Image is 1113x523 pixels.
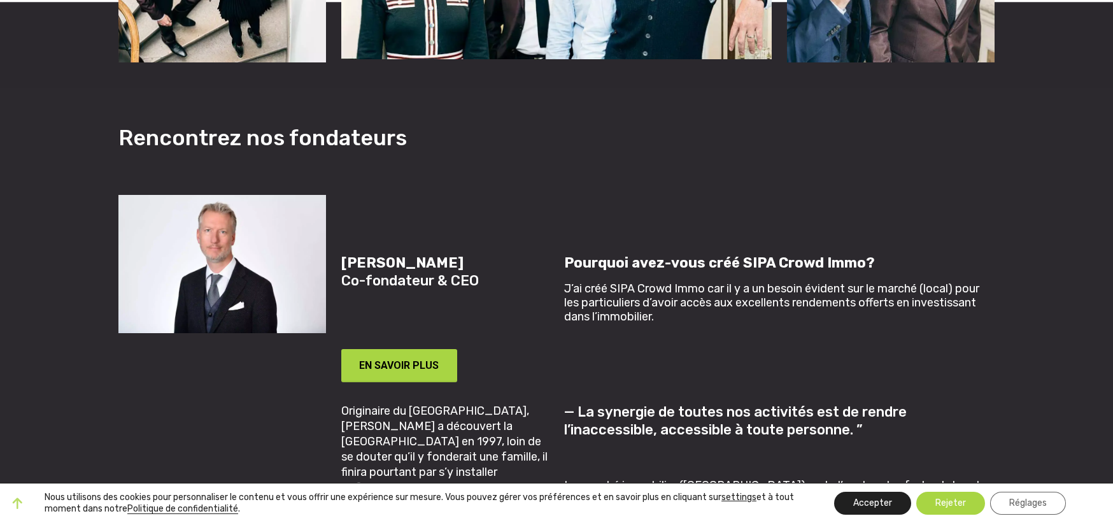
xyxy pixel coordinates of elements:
h3: Rencontrez nos fondateurs [111,113,1002,195]
div: Widget de chat [1049,462,1113,523]
button: EN SAVOIR PLUS [341,349,457,382]
iframe: Chat Widget [1049,462,1113,523]
p: Nous utilisons des cookies pour personnaliser le contenu et vous offrir une expérience sur mesure... [45,492,798,515]
button: settings [721,492,756,503]
button: Réglages [990,492,1066,515]
p: Originaire du [GEOGRAPHIC_DATA], [PERSON_NAME] a découvert la [GEOGRAPHIC_DATA] en 1997, loin de ... [341,403,549,510]
button: Rejeter [916,492,985,515]
strong: [PERSON_NAME] [341,254,464,271]
img: Team [118,195,326,334]
strong: Pourquoi avez-vous créé SIPA Crowd Immo? [564,254,875,271]
button: Accepter [834,492,911,515]
h5: — La synergie de toutes nos activités est de rendre l’inaccessible, accessible à toute personne. ” [564,403,995,439]
p: J’ai créé SIPA Crowd Immo car il y a un besoin évident sur le marché (local) pour les particulier... [564,282,995,324]
a: Politique de confidentialité [127,503,238,514]
h5: Co-fondateur & CEO [341,254,549,290]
